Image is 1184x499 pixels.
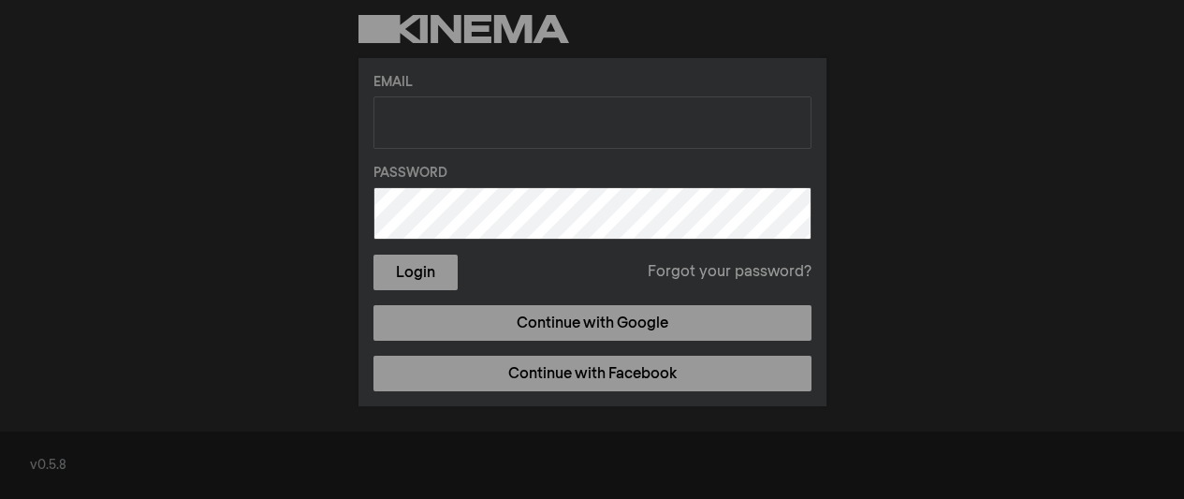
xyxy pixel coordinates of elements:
label: Password [373,164,811,183]
a: Forgot your password? [648,261,811,284]
div: v0.5.8 [30,456,1154,476]
a: Continue with Google [373,305,811,341]
label: Email [373,73,811,93]
a: Continue with Facebook [373,356,811,391]
button: Login [373,255,458,290]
